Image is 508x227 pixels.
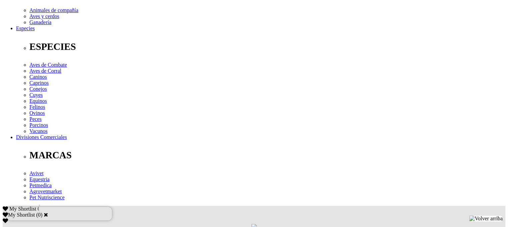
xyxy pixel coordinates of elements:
[3,212,35,218] label: My Shortlist
[29,92,43,98] a: Cuyes
[29,170,43,176] a: Avivet
[29,41,505,52] p: ESPECIES
[29,182,52,188] a: Petmedica
[29,176,49,182] a: Equestria
[37,206,40,212] span: 0
[29,116,41,122] a: Peces
[29,86,47,92] a: Conejos
[29,104,45,110] a: Felinos
[29,74,47,80] a: Caninos
[29,7,78,13] a: Animales de compañía
[29,80,49,86] a: Caprinos
[29,68,61,74] a: Aves de Corral
[29,188,62,194] a: Agrovetmarket
[16,25,35,31] a: Especies
[29,98,47,104] a: Equinos
[29,195,64,200] a: Pet Nutriscience
[29,19,51,25] a: Ganadería
[29,62,67,68] a: Aves de Combate
[29,150,505,161] p: MARCAS
[16,134,67,140] a: Divisiones Comerciales
[29,13,59,19] a: Aves y cerdos
[29,122,48,128] a: Porcinos
[29,110,45,116] a: Ovinos
[7,207,112,220] iframe: Brevo live chat
[9,206,36,212] span: My Shortlist
[29,128,47,134] a: Vacunos
[469,216,503,222] img: Volver arriba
